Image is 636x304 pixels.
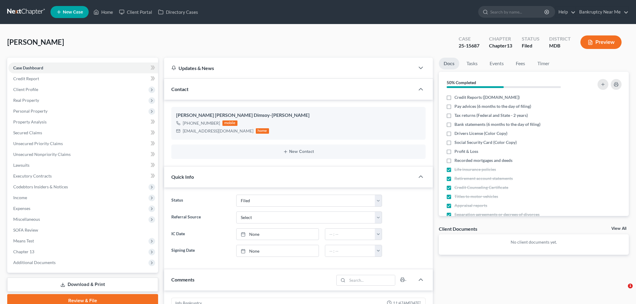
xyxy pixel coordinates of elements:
div: mobile [222,120,237,126]
span: Credit Report [13,76,39,81]
div: MDB [549,42,571,49]
div: Filed [522,42,540,49]
a: Unsecured Nonpriority Claims [8,149,158,160]
div: [PERSON_NAME] [PERSON_NAME] Dimsoy-[PERSON_NAME] [176,112,421,119]
span: [PERSON_NAME] [7,38,64,46]
a: None [237,229,319,240]
input: Search by name... [490,6,545,17]
span: Miscellaneous [13,217,40,222]
div: Status [522,35,540,42]
a: Download & Print [7,278,158,292]
span: Life insurance policies [454,166,496,172]
span: 13 [507,43,512,48]
span: Bank statements (6 months to the day of filing) [454,121,540,127]
span: Executory Contracts [13,173,52,178]
a: Property Analysis [8,117,158,127]
a: None [237,245,319,257]
div: Chapter [489,35,512,42]
div: [EMAIL_ADDRESS][DOMAIN_NAME] [183,128,253,134]
a: Case Dashboard [8,62,158,73]
label: IC Date [168,228,233,240]
a: Client Portal [116,7,155,17]
span: Credit Reports ([DOMAIN_NAME]) [454,94,520,100]
div: home [256,128,269,134]
div: 25-15687 [459,42,479,49]
a: SOFA Review [8,225,158,236]
div: Updates & News [171,65,408,71]
span: Drivers License (Color Copy) [454,130,507,136]
span: Unsecured Nonpriority Claims [13,152,71,157]
span: Additional Documents [13,260,56,265]
button: Preview [580,35,622,49]
input: -- : -- [325,245,375,257]
span: Real Property [13,98,39,103]
div: [PHONE_NUMBER] [183,120,220,126]
span: Retirement account statements [454,175,513,181]
button: New Contact [176,149,421,154]
span: Means Test [13,238,34,243]
span: Unsecured Priority Claims [13,141,63,146]
span: Income [13,195,27,200]
span: Property Analysis [13,119,47,124]
span: Profit & Loss [454,148,478,154]
span: Client Profile [13,87,38,92]
label: Referral Source [168,211,233,223]
span: Pay advices (6 months to the day of filing) [454,103,531,109]
span: Case Dashboard [13,65,43,70]
span: Appraisal reports [454,202,487,208]
span: Secured Claims [13,130,42,135]
span: Chapter 13 [13,249,34,254]
span: SOFA Review [13,227,38,233]
span: Tax returns (Federal and State - 2 years) [454,112,528,118]
span: Codebtors Insiders & Notices [13,184,68,189]
a: Executory Contracts [8,171,158,181]
a: Credit Report [8,73,158,84]
label: Status [168,195,233,207]
span: Lawsuits [13,163,29,168]
div: Case [459,35,479,42]
a: View All [611,226,626,231]
span: Credit Counseling Certificate [454,184,508,190]
div: Client Documents [439,226,477,232]
iframe: Intercom live chat [616,284,630,298]
span: Personal Property [13,108,47,114]
span: Recorded mortgages and deeds [454,157,512,163]
a: Directory Cases [155,7,201,17]
a: Unsecured Priority Claims [8,138,158,149]
span: Separation agreements or decrees of divorces [454,211,540,217]
span: Comments [171,277,194,282]
span: Titles to motor vehicles [454,193,498,199]
a: Home [90,7,116,17]
label: Signing Date [168,245,233,257]
a: Docs [439,58,459,69]
strong: 50% Completed [447,80,476,85]
input: -- : -- [325,229,375,240]
a: Help [555,7,576,17]
span: Social Security Card (Color Copy) [454,139,517,145]
p: No client documents yet. [444,239,624,245]
a: Secured Claims [8,127,158,138]
span: Contact [171,86,188,92]
a: Fees [511,58,530,69]
a: Events [485,58,509,69]
a: Tasks [462,58,482,69]
span: Expenses [13,206,30,211]
div: Chapter [489,42,512,49]
input: Search... [347,275,395,285]
div: District [549,35,571,42]
span: 1 [628,284,633,288]
a: Lawsuits [8,160,158,171]
a: Timer [533,58,554,69]
span: New Case [63,10,83,14]
span: Quick Info [171,174,194,180]
a: Bankruptcy Near Me [576,7,628,17]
